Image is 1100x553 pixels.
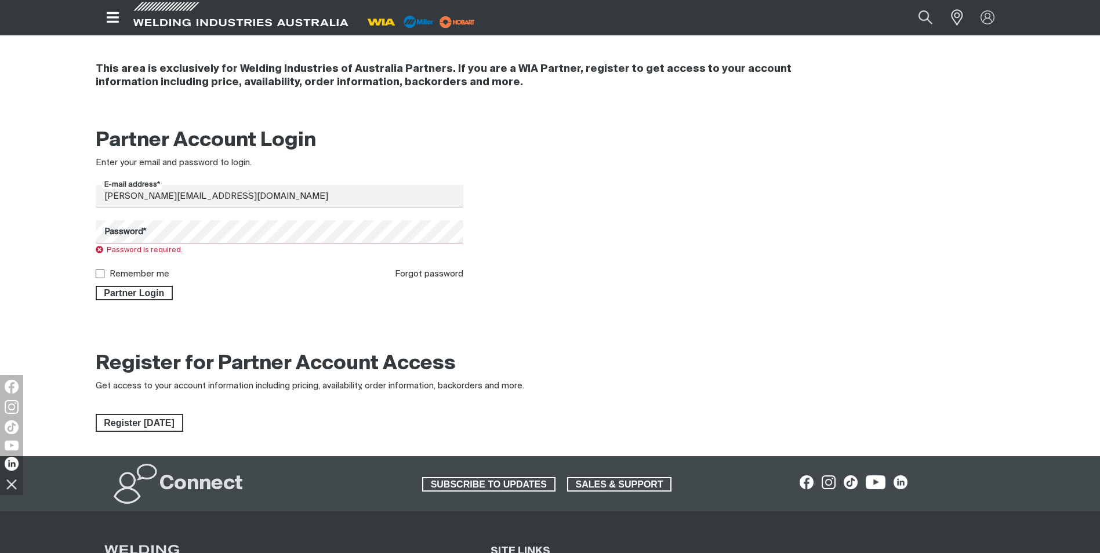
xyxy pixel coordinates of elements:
a: SALES & SUPPORT [567,477,672,492]
input: Product name or item number... [891,5,945,31]
h2: Connect [159,471,243,497]
img: hide socials [2,474,21,494]
a: miller [436,17,478,26]
a: Forgot password [395,270,463,278]
h2: Register for Partner Account Access [96,351,456,377]
img: Facebook [5,380,19,394]
span: SALES & SUPPORT [568,477,671,492]
label: Remember me [110,270,169,278]
img: YouTube [5,441,19,450]
span: SUBSCRIBE TO UPDATES [423,477,554,492]
a: SUBSCRIBE TO UPDATES [422,477,556,492]
span: Password is required. [96,246,183,254]
span: Register [DATE] [97,414,182,432]
h2: Partner Account Login [96,128,464,154]
span: Partner Login [97,286,172,301]
div: Enter your email and password to login. [96,157,464,170]
button: Partner Login [96,286,173,301]
img: Instagram [5,400,19,414]
img: miller [436,13,478,31]
img: TikTok [5,420,19,434]
span: Get access to your account information including pricing, availability, order information, backor... [96,381,524,390]
h4: This area is exclusively for Welding Industries of Australia Partners. If you are a WIA Partner, ... [96,63,850,89]
a: Register Today [96,414,183,432]
button: Search products [906,5,945,31]
img: LinkedIn [5,457,19,471]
